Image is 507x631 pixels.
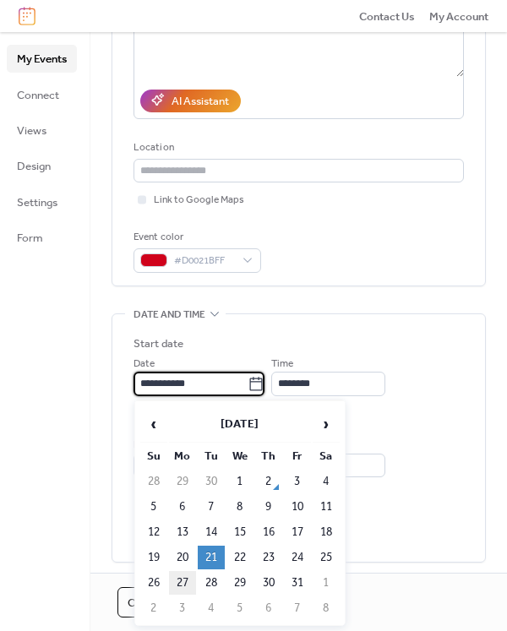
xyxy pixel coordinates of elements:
td: 8 [226,495,253,519]
td: 30 [198,470,225,493]
span: Connect [17,87,59,104]
span: Views [17,122,46,139]
span: My Account [429,8,488,25]
td: 7 [198,495,225,519]
span: › [313,407,339,441]
span: Cancel [128,595,172,612]
td: 4 [313,470,340,493]
span: ‹ [141,407,166,441]
td: 7 [284,596,311,620]
span: Time [271,356,293,373]
td: 9 [255,495,282,519]
td: 28 [198,571,225,595]
th: We [226,444,253,468]
td: 5 [140,495,167,519]
td: 19 [140,546,167,569]
a: My Events [7,45,77,72]
td: 23 [255,546,282,569]
td: 31 [284,571,311,595]
th: [DATE] [169,406,311,443]
td: 22 [226,546,253,569]
td: 2 [140,596,167,620]
td: 10 [284,495,311,519]
td: 25 [313,546,340,569]
td: 17 [284,520,311,544]
th: Mo [169,444,196,468]
button: Cancel [117,587,182,617]
span: #D0021BFF [174,253,234,269]
th: Tu [198,444,225,468]
button: AI Assistant [140,90,241,112]
img: logo [19,7,35,25]
th: Sa [313,444,340,468]
div: Event color [134,229,258,246]
span: My Events [17,51,67,68]
td: 13 [169,520,196,544]
td: 29 [226,571,253,595]
span: Link to Google Maps [154,192,244,209]
a: Contact Us [359,8,415,24]
td: 26 [140,571,167,595]
span: Design [17,158,51,175]
td: 20 [169,546,196,569]
th: Th [255,444,282,468]
td: 24 [284,546,311,569]
a: Views [7,117,77,144]
span: Date and time [134,306,205,323]
span: Form [17,230,43,247]
span: Settings [17,194,57,211]
td: 14 [198,520,225,544]
td: 18 [313,520,340,544]
th: Su [140,444,167,468]
td: 11 [313,495,340,519]
div: AI Assistant [172,93,229,110]
td: 16 [255,520,282,544]
a: Settings [7,188,77,215]
td: 30 [255,571,282,595]
td: 3 [169,596,196,620]
td: 6 [169,495,196,519]
th: Fr [284,444,311,468]
td: 2 [255,470,282,493]
span: Date [134,356,155,373]
td: 29 [169,470,196,493]
a: Form [7,224,77,251]
td: 4 [198,596,225,620]
a: Connect [7,81,77,108]
span: Contact Us [359,8,415,25]
div: Location [134,139,461,156]
td: 8 [313,596,340,620]
td: 1 [313,571,340,595]
a: Design [7,152,77,179]
td: 27 [169,571,196,595]
td: 15 [226,520,253,544]
div: Start date [134,335,183,352]
td: 1 [226,470,253,493]
td: 6 [255,596,282,620]
td: 21 [198,546,225,569]
a: My Account [429,8,488,24]
td: 12 [140,520,167,544]
td: 28 [140,470,167,493]
td: 5 [226,596,253,620]
td: 3 [284,470,311,493]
